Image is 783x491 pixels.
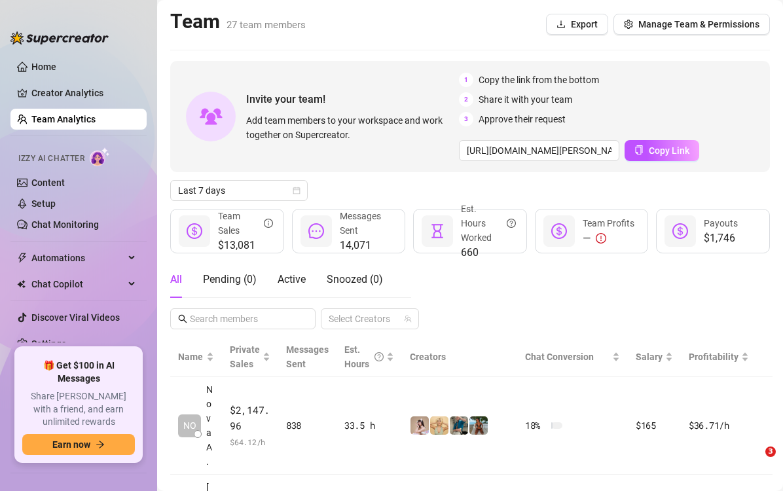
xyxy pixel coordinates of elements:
button: Copy Link [625,140,699,161]
span: $ 64.12 /h [230,435,270,448]
span: 2 [459,92,473,107]
a: Settings [31,338,66,349]
a: Team Analytics [31,114,96,124]
span: Copy Link [649,145,689,156]
div: Team Sales [218,209,273,238]
span: Izzy AI Chatter [18,153,84,165]
span: question-circle [507,202,516,245]
a: Chat Monitoring [31,219,99,230]
span: Nova A. [206,382,214,469]
span: Name [178,350,204,364]
span: $2,147.96 [230,403,270,433]
span: Share it with your team [479,92,572,107]
a: Creator Analytics [31,82,136,103]
span: 27 team members [227,19,306,31]
span: Salary [636,352,663,362]
span: Team Profits [583,218,634,228]
span: dollar-circle [551,223,567,239]
button: Manage Team & Permissions [613,14,770,35]
img: AI Chatter [90,147,110,166]
span: exclamation-circle [596,233,606,244]
input: Search members [190,312,297,326]
span: Export [571,19,598,29]
div: — [583,230,634,246]
span: Manage Team & Permissions [638,19,759,29]
span: hourglass [429,223,445,239]
button: Earn nowarrow-right [22,434,135,455]
span: Last 7 days [178,181,300,200]
a: Content [31,177,65,188]
span: Earn now [52,439,90,450]
span: 3 [765,446,776,457]
button: Export [546,14,608,35]
th: Creators [402,337,517,377]
span: calendar [293,187,300,194]
span: 14,071 [340,238,395,253]
span: $13,081 [218,238,273,253]
span: 3 [459,112,473,126]
a: Setup [31,198,56,209]
div: Est. Hours [344,342,384,371]
span: dollar-circle [187,223,202,239]
th: Name [170,337,222,377]
span: Messages Sent [340,211,381,236]
span: NO [183,418,196,433]
span: Add team members to your workspace and work together on Supercreator. [246,113,454,142]
span: Private Sales [230,344,260,369]
div: Est. Hours Worked [461,202,516,245]
span: copy [634,145,644,155]
span: Invite your team! [246,91,459,107]
div: $165 [636,418,673,433]
span: question-circle [374,342,384,371]
img: Libby [469,416,488,435]
span: 660 [461,245,516,261]
div: Pending ( 0 ) [203,272,257,287]
img: logo-BBDzfeDw.svg [10,31,109,45]
span: thunderbolt [17,253,27,263]
span: setting [624,20,633,29]
span: Payouts [704,218,738,228]
span: Automations [31,247,124,268]
span: info-circle [264,209,273,238]
span: arrow-right [96,440,105,449]
span: Approve their request [479,112,566,126]
iframe: Intercom live chat [738,446,770,478]
span: Share [PERSON_NAME] with a friend, and earn unlimited rewards [22,390,135,429]
div: $36.71 /h [689,418,749,433]
span: search [178,314,187,323]
div: 838 [286,418,329,433]
span: 18 % [525,418,546,433]
img: anaxmei [410,416,429,435]
span: 1 [459,73,473,87]
span: $1,746 [704,230,738,246]
span: Profitability [689,352,738,362]
span: Active [278,273,306,285]
span: Messages Sent [286,344,329,369]
h2: Team [170,9,306,34]
img: Eavnc [450,416,468,435]
span: 🎁 Get $100 in AI Messages [22,359,135,385]
span: message [308,223,324,239]
span: team [404,315,412,323]
span: Chat Copilot [31,274,124,295]
img: Actually.Maria [430,416,448,435]
span: Copy the link from the bottom [479,73,599,87]
span: download [556,20,566,29]
a: Home [31,62,56,72]
img: Chat Copilot [17,280,26,289]
span: dollar-circle [672,223,688,239]
span: Snoozed ( 0 ) [327,273,383,285]
div: All [170,272,182,287]
a: Discover Viral Videos [31,312,120,323]
span: Chat Conversion [525,352,594,362]
div: 33.5 h [344,418,394,433]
